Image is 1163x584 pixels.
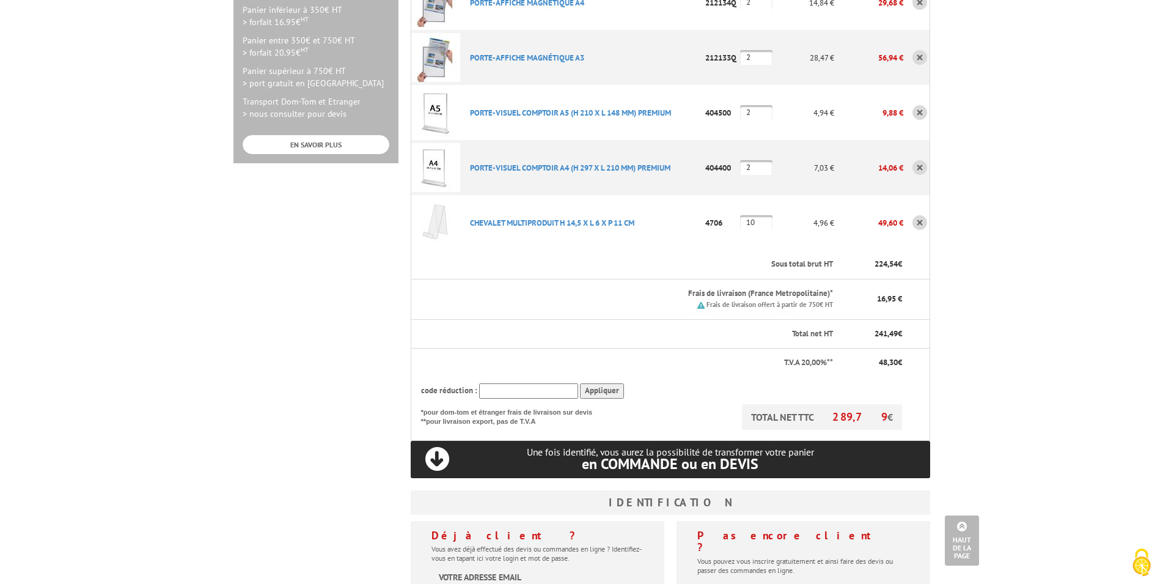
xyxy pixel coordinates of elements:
[243,17,309,28] span: > forfait 16.95€
[411,33,460,82] img: PORTE-AFFICHE MAGNéTIQUE A3
[243,47,309,58] span: > forfait 20.95€
[421,385,477,396] span: code réduction :
[421,328,834,340] p: Total net HT
[832,410,887,424] span: 289,79
[243,4,389,28] p: Panier inférieur à 350€ HT
[702,47,740,68] p: 212133Q
[834,102,903,124] p: 9,88 €
[772,47,835,68] p: 28,47 €
[243,34,389,59] p: Panier entre 350€ et 750€ HT
[421,357,834,369] p: T.V.A 20,00%**
[470,163,670,173] a: PORTE-VISUEL COMPTOIR A4 (H 297 X L 210 MM) PREMIUM
[1120,542,1163,584] button: Cookies (fenêtre modale)
[706,300,833,309] small: Frais de livraison offert à partir de 750€ HT
[702,102,740,124] p: 404500
[580,383,624,399] input: Appliquer
[243,95,389,120] p: Transport Dom-Tom et Etranger
[702,212,740,234] p: 4706
[582,454,758,473] span: en COMMANDE ou en DEVIS
[702,157,740,179] p: 404400
[243,108,347,119] span: > nous consulter pour devis
[301,15,309,23] sup: HT
[834,47,903,68] p: 56,94 €
[875,259,898,269] span: 224,54
[1126,547,1157,578] img: Cookies (fenêtre modale)
[772,157,835,179] p: 7,03 €
[470,108,671,118] a: PORTE-VISUEL COMPTOIR A5 (H 210 X L 148 MM) PREMIUM
[243,65,389,89] p: Panier supérieur à 750€ HT
[411,88,460,137] img: PORTE-VISUEL COMPTOIR A5 (H 210 X L 148 MM) PREMIUM
[411,198,460,247] img: CHEVALET MULTIPRODUIT H 14,5 X L 6 X P 11 CM
[697,556,909,575] p: Vous pouvez vous inscrire gratuitement et ainsi faire des devis ou passer des commandes en ligne.
[243,78,384,89] span: > port gratuit en [GEOGRAPHIC_DATA]
[411,490,930,515] h3: Identification
[772,212,835,234] p: 4,96 €
[301,45,309,54] sup: HT
[439,571,521,583] label: Votre adresse email
[844,259,902,270] p: €
[834,157,903,179] p: 14,06 €
[470,53,584,63] a: PORTE-AFFICHE MAGNéTIQUE A3
[697,301,705,309] img: picto.png
[877,294,902,304] span: 16,95 €
[421,404,604,427] p: *pour dom-tom et étranger frais de livraison sur devis **pour livraison export, pas de T.V.A
[470,288,834,300] p: Frais de livraison (France Metropolitaine)*
[772,102,835,124] p: 4,94 €
[879,357,898,368] span: 48,30
[742,404,902,430] p: TOTAL NET TTC €
[844,357,902,369] p: €
[243,135,389,154] a: EN SAVOIR PLUS
[431,544,644,563] p: Vous avez déjà effectué des devis ou commandes en ligne ? Identifiez-vous en tapant ici votre log...
[460,250,835,279] th: Sous total brut HT
[945,516,979,566] a: Haut de la page
[411,446,930,471] p: Une fois identifié, vous aurez la possibilité de transformer votre panier
[875,328,898,339] span: 241,49
[697,530,909,554] h4: Pas encore client ?
[844,328,902,340] p: €
[431,530,644,542] h4: Déjà client ?
[411,143,460,192] img: PORTE-VISUEL COMPTOIR A4 (H 297 X L 210 MM) PREMIUM
[470,218,634,228] a: CHEVALET MULTIPRODUIT H 14,5 X L 6 X P 11 CM
[834,212,903,234] p: 49,60 €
